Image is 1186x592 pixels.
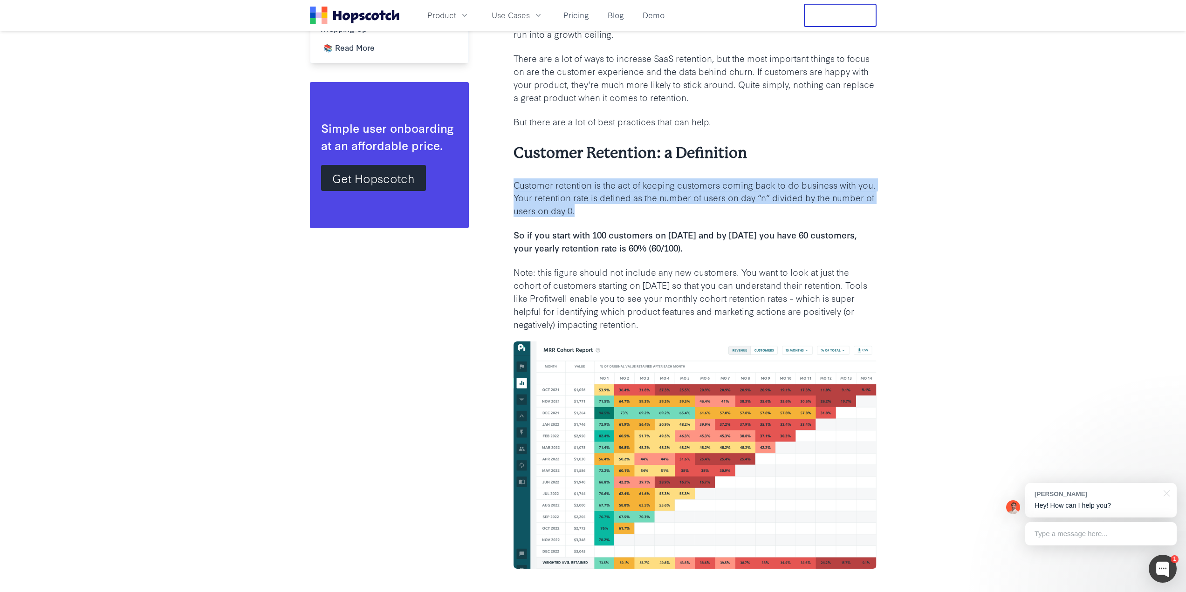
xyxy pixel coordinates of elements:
p: There are a lot of ways to increase SaaS retention, but the most important things to focus on are... [514,52,877,104]
a: Pricing [560,7,593,23]
b: So if you start with 100 customers on [DATE] and by [DATE] you have 60 customers, your yearly ret... [514,228,857,254]
img: profitwell retention [514,341,877,569]
div: Type a message here... [1025,522,1177,545]
b: Customer Retention: a Definition [514,144,747,162]
button: Use Cases [486,7,548,23]
a: Blog [604,7,628,23]
img: Mark Spera [1006,500,1020,514]
a: Get Hopscotch [321,165,426,191]
a: Home [310,7,399,24]
div: 1 [1171,555,1179,563]
p: But there are a lot of best practices that can help. [514,115,877,128]
button: Product [422,7,475,23]
div: Simple user onboarding at an affordable price. [321,119,458,154]
b: 📚 Read More [323,42,375,53]
a: Demo [639,7,668,23]
div: [PERSON_NAME] [1035,490,1158,498]
span: Use Cases [492,9,530,21]
a: 📚 Read More [316,38,463,57]
button: Free Trial [804,4,877,27]
p: Note: this figure should not include any new customers. You want to look at just the cohort of cu... [514,265,877,330]
p: Hey! How can I help you? [1035,501,1167,510]
span: Product [427,9,456,21]
p: Customer retention is the act of keeping customers coming back to do business with you. Your rete... [514,178,877,218]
